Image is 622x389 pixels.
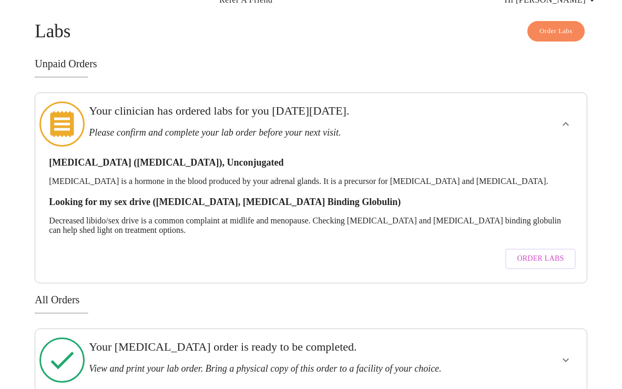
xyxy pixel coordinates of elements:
h3: Please confirm and complete your lab order before your next visit. [89,127,479,138]
button: Order Labs [527,21,585,42]
h3: View and print your lab order. Bring a physical copy of this order to a facility of your choice. [89,363,479,374]
p: [MEDICAL_DATA] is a hormone in the blood produced by your adrenal glands. It is a precursor for [... [49,177,573,186]
h3: All Orders [35,294,587,306]
a: Order Labs [503,243,578,274]
button: show more [553,111,578,137]
h3: Looking for my sex drive ([MEDICAL_DATA], [MEDICAL_DATA] Binding Globulin) [49,197,573,208]
h3: Unpaid Orders [35,58,587,70]
span: Order Labs [539,25,573,37]
h4: Labs [35,21,587,42]
h3: [MEDICAL_DATA] ([MEDICAL_DATA]), Unconjugated [49,157,573,168]
p: Decreased libido/sex drive is a common complaint at midlife and menopause. Checking [MEDICAL_DATA... [49,216,573,235]
h3: Your clinician has ordered labs for you [DATE][DATE]. [89,104,479,118]
span: Order Labs [517,252,564,265]
button: show more [553,347,578,373]
h3: Your [MEDICAL_DATA] order is ready to be completed. [89,340,479,354]
button: Order Labs [505,249,575,269]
